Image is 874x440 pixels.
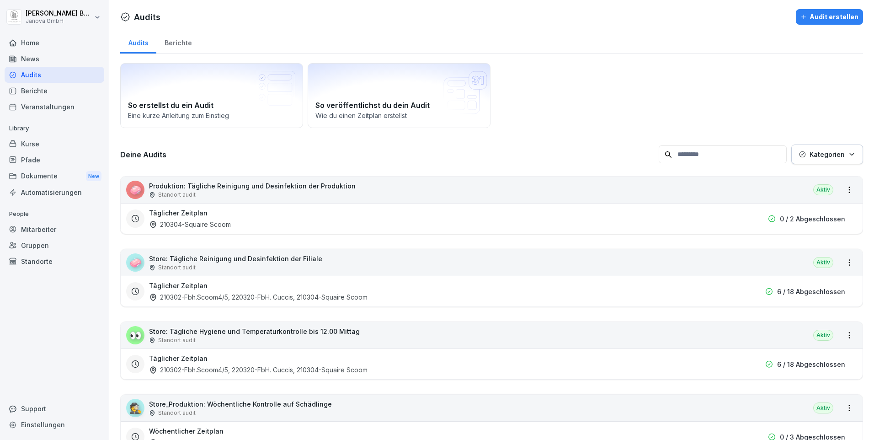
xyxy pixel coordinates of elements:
[813,257,833,268] div: Aktiv
[5,67,104,83] a: Audits
[86,171,101,182] div: New
[5,168,104,185] a: DokumenteNew
[120,63,303,128] a: So erstellst du ein AuditEine kurze Anleitung zum Einstieg
[5,401,104,417] div: Support
[158,263,196,272] p: Standort audit
[120,150,654,160] h3: Deine Audits
[149,292,368,302] div: 210302-Fbh.Scoom4/5, 220320-FbH. Cuccis, 210304-Squaire Scoom
[308,63,490,128] a: So veröffentlichst du dein AuditWie du einen Zeitplan erstellst
[5,99,104,115] a: Veranstaltungen
[128,111,295,120] p: Eine kurze Anleitung zum Einstieg
[149,281,208,290] h3: Täglicher Zeitplan
[5,184,104,200] a: Automatisierungen
[780,214,845,224] p: 0 / 2 Abgeschlossen
[315,111,483,120] p: Wie du einen Zeitplan erstellst
[126,399,144,417] div: 🕵️
[158,336,196,344] p: Standort audit
[26,18,92,24] p: Janova GmbH
[777,360,845,369] p: 6 / 18 Abgeschlossen
[813,330,833,341] div: Aktiv
[126,253,144,272] div: 🧼
[149,220,231,229] div: 210304-Squaire Scoom
[5,168,104,185] div: Dokumente
[149,399,332,409] p: Store_Produktion: Wöchentliche Kontrolle auf Schädlinge
[796,9,863,25] button: Audit erstellen
[5,35,104,51] a: Home
[149,327,360,336] p: Store: Tägliche Hygiene und Temperaturkontrolle bis 12.00 Mittag
[126,181,144,199] div: 🧼
[5,136,104,152] a: Kurse
[5,121,104,136] p: Library
[5,152,104,168] a: Pfade
[813,184,833,195] div: Aktiv
[315,100,483,111] h2: So veröffentlichst du dein Audit
[149,254,322,263] p: Store: Tägliche Reinigung und Desinfektion der Filiale
[791,145,863,164] button: Kategorien
[5,221,104,237] a: Mitarbeiter
[158,409,196,417] p: Standort audit
[5,417,104,433] a: Einstellungen
[158,191,196,199] p: Standort audit
[777,287,845,296] p: 6 / 18 Abgeschlossen
[5,253,104,269] a: Standorte
[5,237,104,253] a: Gruppen
[149,354,208,363] h3: Täglicher Zeitplan
[156,30,200,54] a: Berichte
[5,51,104,67] a: News
[149,181,356,191] p: Produktion: Tägliche Reinigung und Desinfektion der Produktion
[128,100,295,111] h2: So erstellst du ein Audit
[26,10,92,17] p: [PERSON_NAME] Baradei
[120,30,156,54] a: Audits
[134,11,160,23] h1: Audits
[126,326,144,344] div: 👀
[810,150,845,159] p: Kategorien
[5,83,104,99] a: Berichte
[149,426,224,436] h3: Wöchentlicher Zeitplan
[149,365,368,375] div: 210302-Fbh.Scoom4/5, 220320-FbH. Cuccis, 210304-Squaire Scoom
[813,402,833,413] div: Aktiv
[149,208,208,218] h3: Täglicher Zeitplan
[800,12,858,22] div: Audit erstellen
[5,207,104,221] p: People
